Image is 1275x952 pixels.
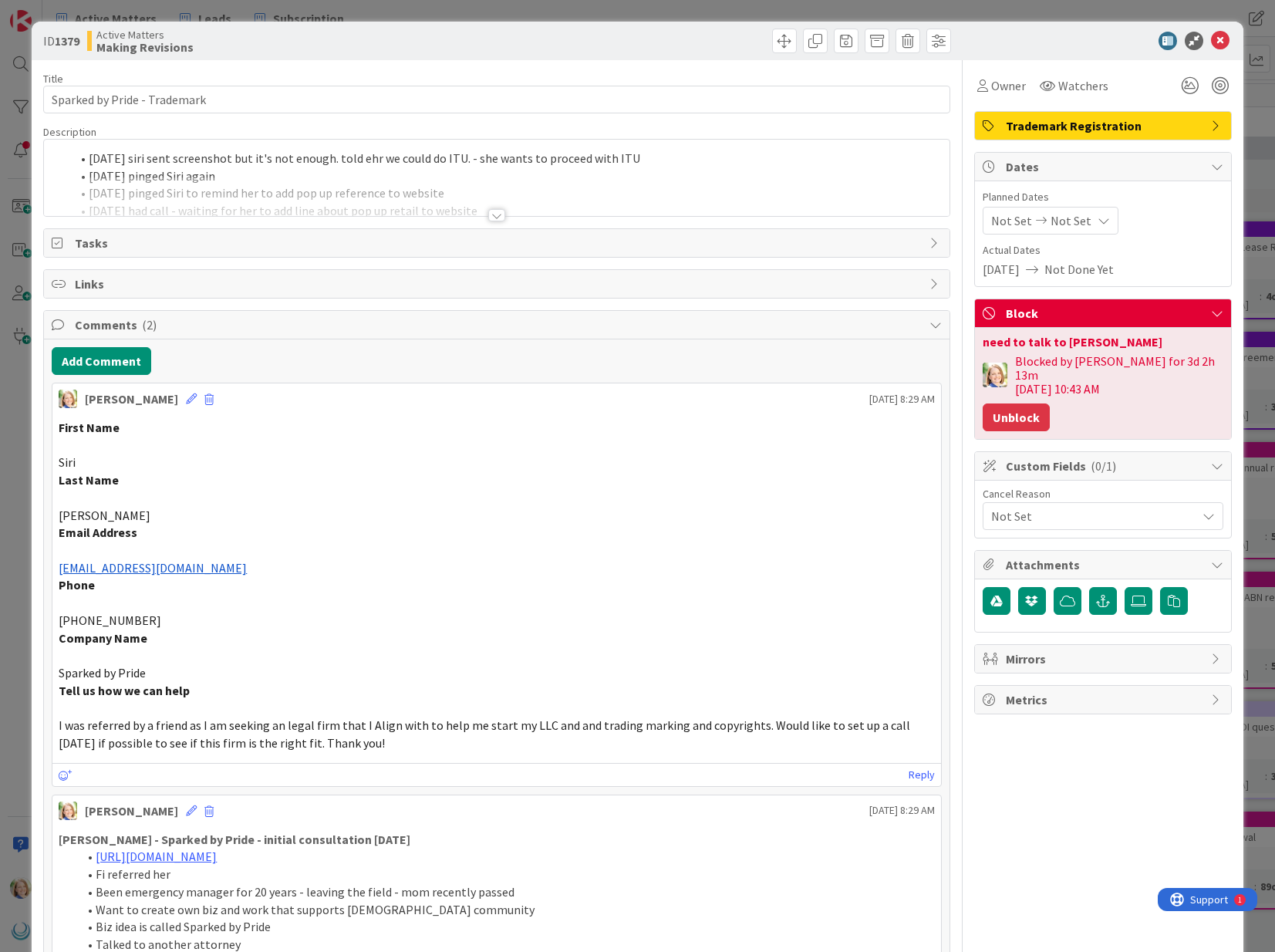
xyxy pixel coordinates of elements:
[59,717,912,751] span: I was referred by a friend as I am seeking an legal firm that I Align with to help me start my LL...
[142,317,157,333] span: ( 2 )
[43,125,96,139] span: Description
[1006,457,1203,475] span: Custom Fields
[77,901,934,919] li: Want to create own biz and work that supports [DEMOGRAPHIC_DATA] community
[1006,690,1203,709] span: Metrics
[1006,555,1203,574] span: Attachments
[59,420,120,435] strong: First Name
[983,488,1223,499] div: Cancel Reason
[75,316,921,334] span: Comments
[55,33,79,49] b: 1379
[96,41,194,53] b: Making Revisions
[1006,116,1203,135] span: Trademark Registration
[85,802,178,820] div: [PERSON_NAME]
[77,883,934,901] li: Been emergency manager for 20 years - leaving the field - mom recently passed
[52,347,151,375] button: Add Comment
[1044,260,1114,279] span: Not Done Yet
[983,189,1223,205] span: Planned Dates
[59,560,247,576] a: [EMAIL_ADDRESS][DOMAIN_NAME]
[70,150,941,167] li: [DATE] siri sent screenshot but it's not enough. told ehr we could do ITU. - she wants to proceed...
[43,72,63,86] label: Title
[991,76,1026,95] span: Owner
[59,390,77,408] img: AD
[59,508,150,523] span: [PERSON_NAME]
[80,6,84,19] div: 1
[991,211,1032,230] span: Not Set
[1006,304,1203,322] span: Block
[43,86,950,113] input: type card name here...
[1015,354,1223,396] div: Blocked by [PERSON_NAME] for 3d 2h 13m [DATE] 10:43 AM
[75,275,921,293] span: Links
[59,472,119,488] strong: Last Name
[59,525,137,540] strong: Email Address
[59,802,77,820] img: AD
[77,866,934,883] li: Fi referred her
[983,260,1020,279] span: [DATE]
[983,336,1223,348] div: need to talk to [PERSON_NAME]
[1051,211,1091,230] span: Not Set
[983,242,1223,258] span: Actual Dates
[59,683,190,698] strong: Tell us how we can help
[43,32,79,50] span: ID
[59,613,161,628] span: [PHONE_NUMBER]
[75,234,921,252] span: Tasks
[983,363,1007,387] img: AD
[983,403,1050,431] button: Unblock
[96,29,194,41] span: Active Matters
[909,765,935,785] a: Reply
[59,832,410,847] strong: [PERSON_NAME] - Sparked by Pride - initial consultation [DATE]
[70,167,941,185] li: [DATE] pinged Siri again
[1006,650,1203,668] span: Mirrors
[59,454,76,470] span: Siri
[869,391,935,407] span: [DATE] 8:29 AM
[96,849,217,864] a: [URL][DOMAIN_NAME]
[1091,458,1116,474] span: ( 0/1 )
[991,507,1196,525] span: Not Set
[85,390,178,408] div: [PERSON_NAME]
[77,918,934,936] li: Biz idea is called Sparked by Pride
[59,665,146,680] span: Sparked by Pride
[1058,76,1108,95] span: Watchers
[59,577,95,592] strong: Phone
[1006,157,1203,176] span: Dates
[32,2,70,21] span: Support
[59,630,147,646] strong: Company Name
[869,802,935,819] span: [DATE] 8:29 AM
